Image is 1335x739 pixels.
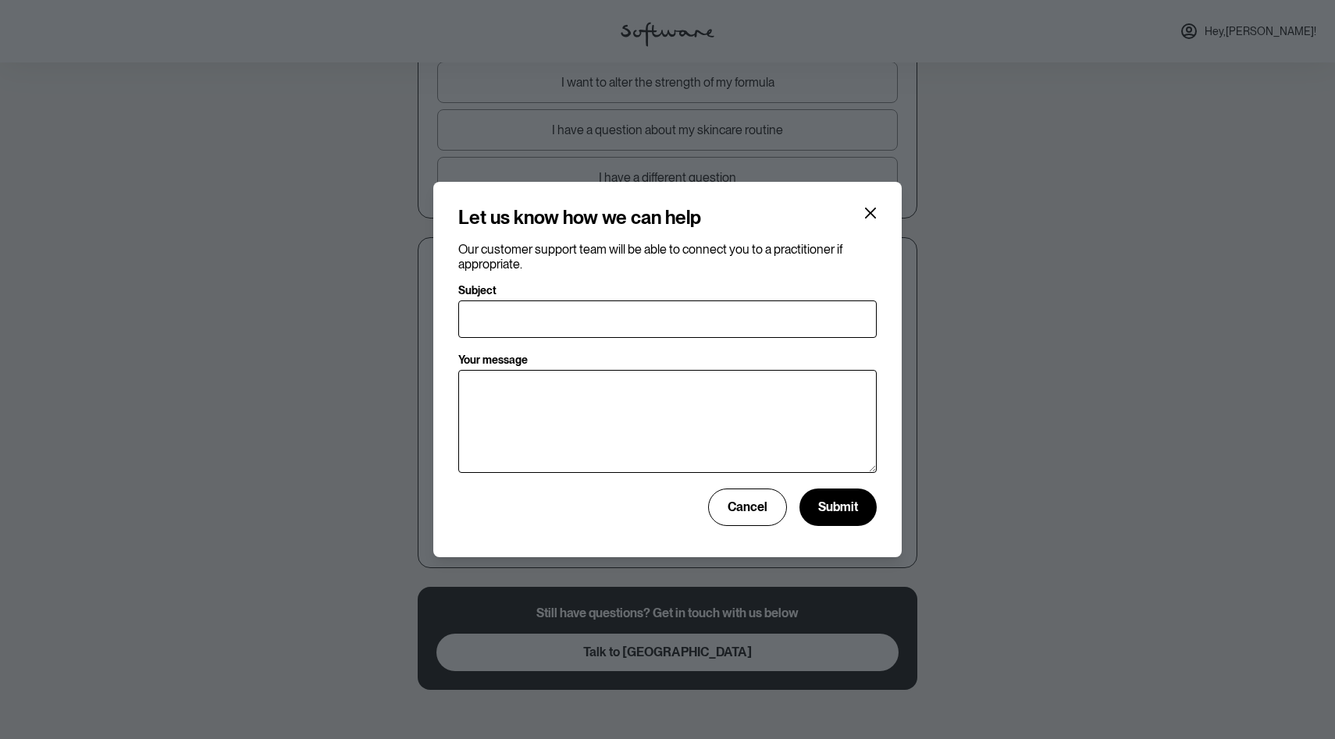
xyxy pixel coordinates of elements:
p: Our customer support team will be able to connect you to a practitioner if appropriate. [458,242,877,272]
button: Cancel [708,489,787,526]
button: Submit [799,489,877,526]
span: Cancel [728,499,767,514]
h4: Let us know how we can help [458,207,701,229]
p: Subject [458,284,497,297]
p: Your message [458,354,528,367]
span: Submit [818,499,858,514]
button: Close [858,201,883,226]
